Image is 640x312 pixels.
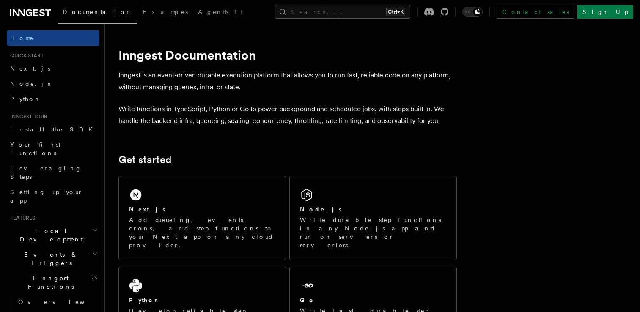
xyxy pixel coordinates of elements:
[7,61,99,76] a: Next.js
[7,91,99,107] a: Python
[7,52,44,59] span: Quick start
[7,227,92,244] span: Local Development
[7,122,99,137] a: Install the SDK
[386,8,405,16] kbd: Ctrl+K
[198,8,243,15] span: AgentKit
[289,176,457,260] a: Node.jsWrite durable step functions in any Node.js app and run on servers or serverless.
[118,176,286,260] a: Next.jsAdd queueing, events, crons, and step functions to your Next app on any cloud provider.
[7,223,99,247] button: Local Development
[118,154,171,166] a: Get started
[7,274,91,291] span: Inngest Functions
[300,296,315,304] h2: Go
[137,3,193,23] a: Examples
[7,184,99,208] a: Setting up your app
[10,80,50,87] span: Node.js
[10,96,41,102] span: Python
[58,3,137,24] a: Documentation
[10,165,82,180] span: Leveraging Steps
[275,5,410,19] button: Search...Ctrl+K
[10,189,83,204] span: Setting up your app
[7,215,35,222] span: Features
[7,250,92,267] span: Events & Triggers
[497,5,574,19] a: Contact sales
[7,113,47,120] span: Inngest tour
[10,34,34,42] span: Home
[15,294,99,309] a: Overview
[7,271,99,294] button: Inngest Functions
[118,47,457,63] h1: Inngest Documentation
[193,3,248,23] a: AgentKit
[18,298,105,305] span: Overview
[300,216,446,249] p: Write durable step functions in any Node.js app and run on servers or serverless.
[462,7,483,17] button: Toggle dark mode
[129,216,275,249] p: Add queueing, events, crons, and step functions to your Next app on any cloud provider.
[7,161,99,184] a: Leveraging Steps
[7,247,99,271] button: Events & Triggers
[10,126,98,133] span: Install the SDK
[63,8,132,15] span: Documentation
[118,103,457,127] p: Write functions in TypeScript, Python or Go to power background and scheduled jobs, with steps bu...
[7,30,99,46] a: Home
[118,69,457,93] p: Inngest is an event-driven durable execution platform that allows you to run fast, reliable code ...
[129,296,160,304] h2: Python
[143,8,188,15] span: Examples
[129,205,165,213] h2: Next.js
[7,76,99,91] a: Node.js
[577,5,633,19] a: Sign Up
[10,141,60,156] span: Your first Functions
[10,65,50,72] span: Next.js
[7,137,99,161] a: Your first Functions
[300,205,342,213] h2: Node.js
